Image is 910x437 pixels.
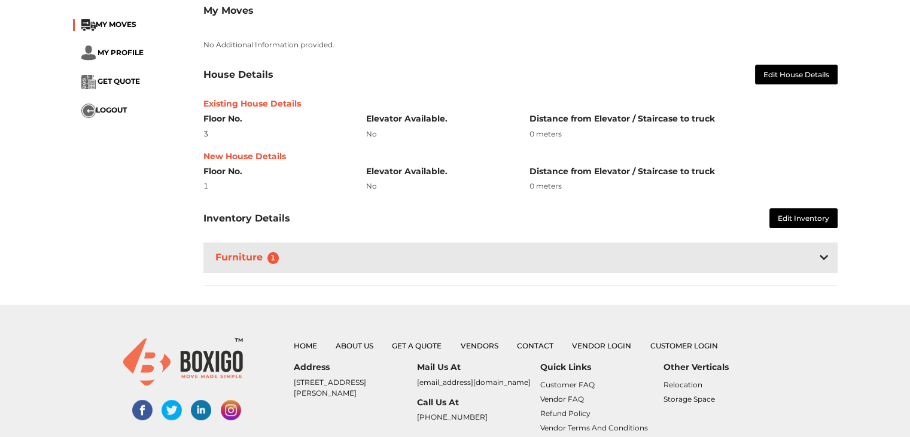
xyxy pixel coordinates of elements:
[81,75,96,89] img: ...
[417,378,531,387] a: [EMAIL_ADDRESS][DOMAIN_NAME]
[540,380,595,389] a: Customer FAQ
[203,213,290,224] h3: Inventory Details
[529,114,838,124] h6: Distance from Elevator / Staircase to truck
[81,104,96,118] img: ...
[294,341,317,350] a: Home
[392,341,442,350] a: Get a Quote
[213,249,287,266] h3: Furniture
[529,166,838,177] h6: Distance from Elevator / Staircase to truck
[162,400,182,420] img: twitter-social-links
[664,394,715,403] a: Storage Space
[98,77,140,86] span: GET QUOTE
[336,341,373,350] a: About Us
[366,114,512,124] h6: Elevator Available.
[203,181,349,192] div: 1
[81,20,136,29] a: ...MY MOVES
[81,45,96,60] img: ...
[81,48,144,57] a: ... MY PROFILE
[81,19,96,31] img: ...
[664,362,787,372] h6: Other Verticals
[123,338,243,386] img: boxigo_logo_small
[366,166,512,177] h6: Elevator Available.
[417,397,540,408] h6: Call Us At
[203,69,273,80] h3: House Details
[203,129,349,139] div: 3
[203,99,838,109] h6: Existing House Details
[529,129,838,139] div: 0 meters
[572,341,631,350] a: Vendor Login
[417,362,540,372] h6: Mail Us At
[417,412,488,421] a: [PHONE_NUMBER]
[294,362,417,372] h6: Address
[132,400,153,420] img: facebook-social-links
[98,48,144,57] span: MY PROFILE
[96,105,127,114] span: LOGOUT
[540,362,664,372] h6: Quick Links
[769,208,838,228] button: Edit Inventory
[755,65,838,84] button: Edit House Details
[540,423,648,432] a: Vendor Terms and Conditions
[650,341,718,350] a: Customer Login
[203,5,838,16] h3: My Moves
[461,341,498,350] a: Vendors
[203,40,838,50] p: No Additional Information provided.
[540,409,591,418] a: Refund Policy
[366,129,512,139] div: No
[191,400,211,420] img: linked-in-social-links
[203,166,349,177] h6: Floor No.
[81,77,140,86] a: ... GET QUOTE
[203,114,349,124] h6: Floor No.
[294,377,417,399] p: [STREET_ADDRESS][PERSON_NAME]
[517,341,553,350] a: Contact
[221,400,241,420] img: instagram-social-links
[81,104,127,118] button: ...LOGOUT
[96,20,136,29] span: MY MOVES
[203,151,838,162] h6: New House Details
[540,394,584,403] a: Vendor FAQ
[529,181,838,192] div: 0 meters
[366,181,512,192] div: No
[267,252,279,264] span: 1
[664,380,702,389] a: Relocation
